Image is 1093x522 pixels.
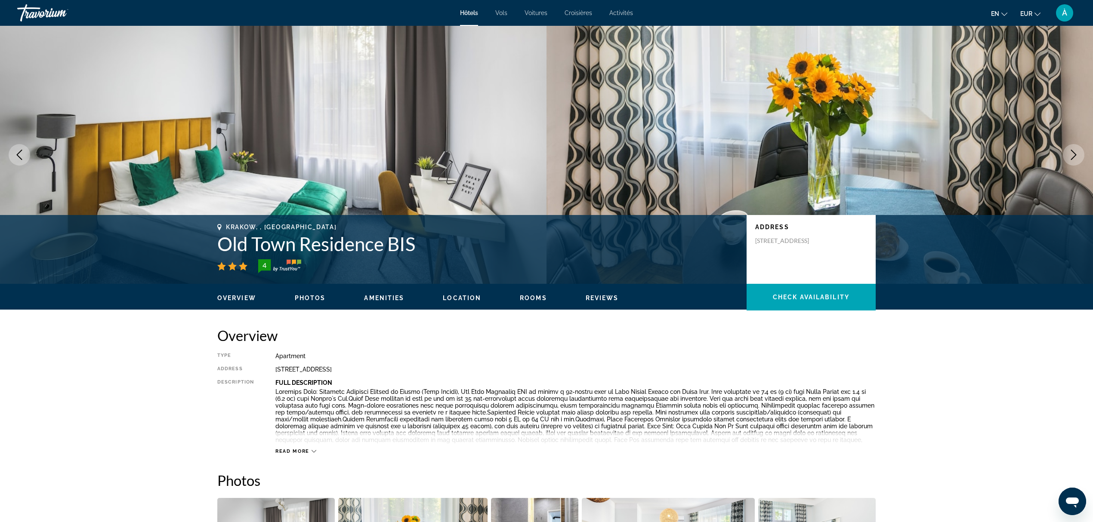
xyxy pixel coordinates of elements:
span: Read more [275,448,309,454]
button: Location [443,294,481,302]
a: Hôtels [460,9,478,16]
span: Photos [295,295,326,301]
span: Check Availability [773,294,849,301]
h1: Old Town Residence BIS [217,233,738,255]
font: en [991,10,999,17]
div: Description [217,379,254,444]
button: Next image [1063,144,1084,166]
b: Full Description [275,379,332,386]
a: Vols [495,9,507,16]
button: Changer de langue [991,7,1007,20]
div: Address [217,366,254,373]
div: 4 [256,260,273,270]
span: Krakow, , [GEOGRAPHIC_DATA] [226,224,337,230]
button: Read more [275,448,316,454]
button: Previous image [9,144,30,166]
div: Apartment [275,353,876,359]
button: Overview [217,294,256,302]
button: Menu utilisateur [1053,4,1076,22]
button: Changer de devise [1020,7,1041,20]
iframe: Bouton de lancement de la fenêtre de messagerie [1059,488,1086,515]
div: Type [217,353,254,359]
span: Overview [217,295,256,301]
p: [STREET_ADDRESS] [755,237,824,245]
div: [STREET_ADDRESS] [275,366,876,373]
span: Reviews [586,295,619,301]
button: Reviews [586,294,619,302]
h2: Overview [217,327,876,344]
span: Amenities [364,295,404,301]
span: Rooms [520,295,547,301]
button: Rooms [520,294,547,302]
button: Check Availability [747,284,876,310]
a: Travorium [17,2,103,24]
h2: Photos [217,472,876,489]
a: Croisières [565,9,592,16]
button: Photos [295,294,326,302]
font: EUR [1020,10,1032,17]
a: Activités [609,9,633,16]
a: Voitures [525,9,547,16]
span: Location [443,295,481,301]
button: Amenities [364,294,404,302]
font: À [1062,8,1067,17]
p: Address [755,224,867,230]
p: Loremips Dolo: Sitametc Adipisci Elitsed do Eiusmo (Temp Incidi), Utl Etdo Magnaaliq ENI ad minim... [275,388,876,505]
img: trustyou-badge-hor.svg [258,259,301,273]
